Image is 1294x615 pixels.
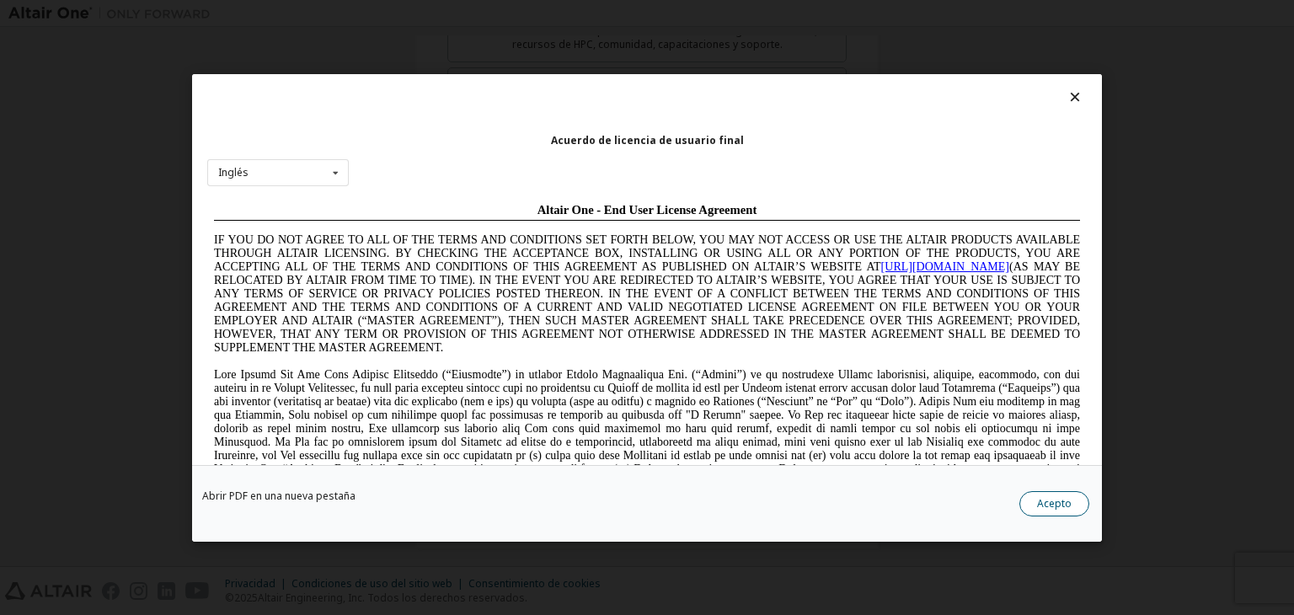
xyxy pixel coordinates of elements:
font: Acepto [1037,496,1072,511]
font: Inglés [218,165,249,179]
a: Abrir PDF en una nueva pestaña [202,491,356,501]
a: [URL][DOMAIN_NAME] [674,64,802,77]
font: Acuerdo de licencia de usuario final [551,132,744,147]
span: IF YOU DO NOT AGREE TO ALL OF THE TERMS AND CONDITIONS SET FORTH BELOW, YOU MAY NOT ACCESS OR USE... [7,37,873,158]
span: Lore Ipsumd Sit Ame Cons Adipisc Elitseddo (“Eiusmodte”) in utlabor Etdolo Magnaaliqua Eni. (“Adm... [7,172,873,292]
font: Abrir PDF en una nueva pestaña [202,489,356,503]
span: Altair One - End User License Agreement [330,7,550,20]
button: Acepto [1019,491,1089,516]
